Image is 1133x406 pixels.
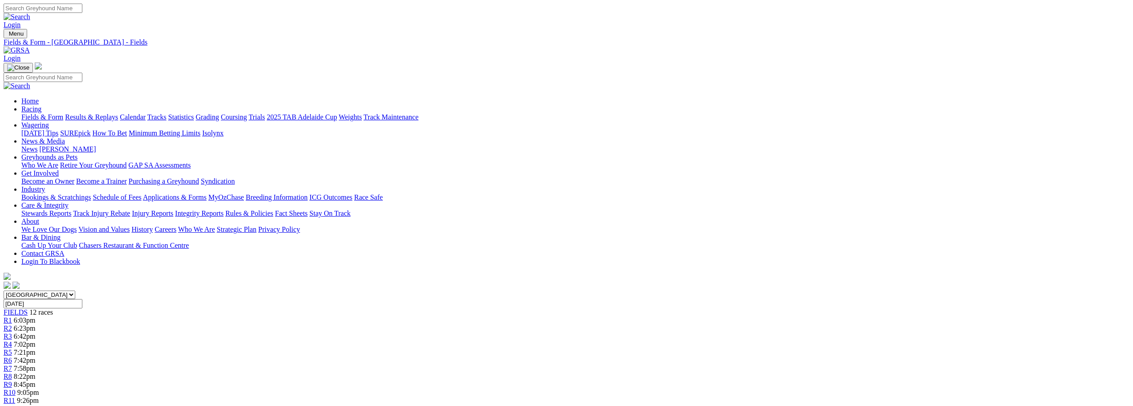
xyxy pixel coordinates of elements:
[14,357,36,364] span: 7:42pm
[21,161,58,169] a: Who We Are
[17,397,39,404] span: 9:26pm
[120,113,146,121] a: Calendar
[4,63,33,73] button: Toggle navigation
[309,209,350,217] a: Stay On Track
[129,129,200,137] a: Minimum Betting Limits
[60,161,127,169] a: Retire Your Greyhound
[21,113,1129,121] div: Racing
[21,209,71,217] a: Stewards Reports
[275,209,308,217] a: Fact Sheets
[129,177,199,185] a: Purchasing a Greyhound
[93,193,141,201] a: Schedule of Fees
[4,357,12,364] a: R6
[217,226,256,233] a: Strategic Plan
[12,282,20,289] img: twitter.svg
[178,226,215,233] a: Who We Are
[364,113,418,121] a: Track Maintenance
[4,21,20,29] a: Login
[248,113,265,121] a: Trials
[21,161,1129,169] div: Greyhounds as Pets
[131,226,153,233] a: History
[14,316,36,324] span: 6:03pm
[21,193,91,201] a: Bookings & Scratchings
[7,64,29,71] img: Close
[21,137,65,145] a: News & Media
[21,145,1129,153] div: News & Media
[4,332,12,340] a: R3
[14,332,36,340] span: 6:42pm
[225,209,273,217] a: Rules & Policies
[21,145,37,153] a: News
[246,193,308,201] a: Breeding Information
[93,129,127,137] a: How To Bet
[4,381,12,388] a: R9
[21,113,63,121] a: Fields & Form
[196,113,219,121] a: Grading
[21,177,1129,185] div: Get Involved
[14,324,36,332] span: 6:23pm
[14,381,36,388] span: 8:45pm
[35,62,42,70] img: logo-grsa-white.png
[4,54,20,62] a: Login
[4,349,12,356] a: R5
[65,113,118,121] a: Results & Replays
[79,242,189,249] a: Chasers Restaurant & Function Centre
[21,193,1129,201] div: Industry
[221,113,247,121] a: Coursing
[4,29,27,38] button: Toggle navigation
[21,209,1129,217] div: Care & Integrity
[21,169,59,177] a: Get Involved
[4,308,28,316] a: FIELDS
[354,193,382,201] a: Race Safe
[4,73,82,82] input: Search
[175,209,223,217] a: Integrity Reports
[21,129,58,137] a: [DATE] Tips
[201,177,235,185] a: Syndication
[4,365,12,372] a: R7
[21,201,69,209] a: Care & Integrity
[258,226,300,233] a: Privacy Policy
[21,121,49,129] a: Wagering
[21,185,45,193] a: Industry
[154,226,176,233] a: Careers
[21,258,80,265] a: Login To Blackbook
[21,234,61,241] a: Bar & Dining
[4,324,12,332] a: R2
[132,209,173,217] a: Injury Reports
[29,308,53,316] span: 12 races
[21,177,74,185] a: Become an Owner
[21,105,41,113] a: Racing
[21,242,77,249] a: Cash Up Your Club
[168,113,194,121] a: Statistics
[14,373,36,380] span: 8:22pm
[4,282,11,289] img: facebook.svg
[76,177,127,185] a: Become a Trainer
[21,129,1129,137] div: Wagering
[4,373,12,380] a: R8
[4,316,12,324] span: R1
[17,389,39,396] span: 9:05pm
[4,397,15,404] a: R11
[21,217,39,225] a: About
[143,193,207,201] a: Applications & Forms
[4,299,82,308] input: Select date
[14,365,36,372] span: 7:58pm
[60,129,90,137] a: SUREpick
[21,153,77,161] a: Greyhounds as Pets
[4,340,12,348] a: R4
[267,113,337,121] a: 2025 TAB Adelaide Cup
[21,226,77,233] a: We Love Our Dogs
[4,4,82,13] input: Search
[14,349,36,356] span: 7:21pm
[21,242,1129,250] div: Bar & Dining
[9,30,24,37] span: Menu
